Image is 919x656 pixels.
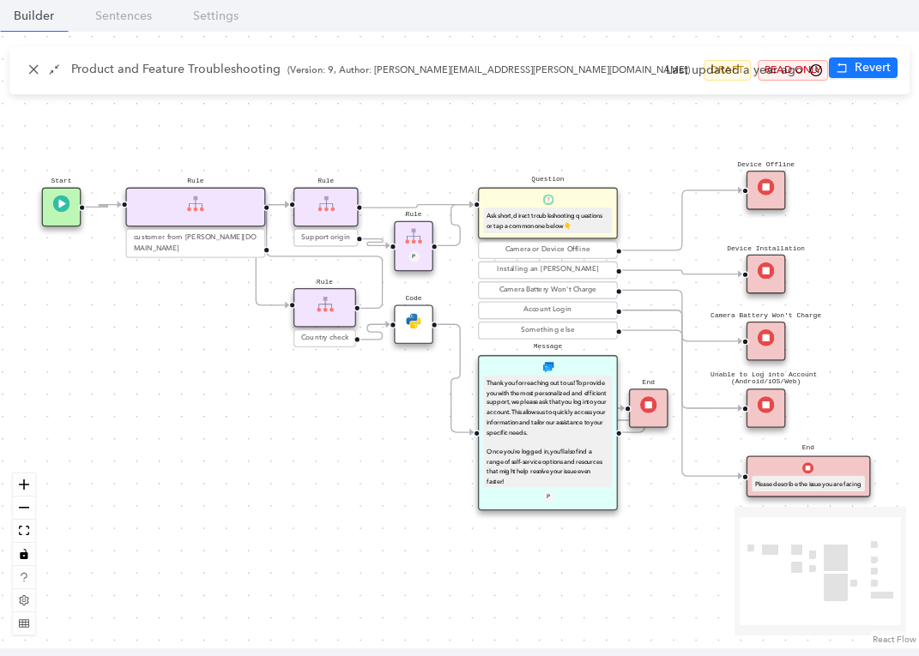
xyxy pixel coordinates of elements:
[187,196,204,213] img: Rule
[758,262,775,280] img: End
[360,313,390,351] g: Edge from reactflownode_fd0d167c-8b80-48ea-81f0-72dbf47ca11b to reactflownode_0cfa11aa-76ec-4e66-...
[48,63,60,75] span: shrink
[747,171,786,210] div: Device OfflineEnd
[13,497,35,520] button: zoom out
[293,188,359,250] div: RuleRuleSupport origin
[755,479,862,489] div: Please describe the issue you are facing
[737,159,795,171] pre: Device Offline
[125,188,265,260] div: RuleRulecustomer from [PERSON_NAME][DOMAIN_NAME]
[394,221,433,272] div: RuleRuleP
[134,232,258,255] span: customer from [PERSON_NAME][DOMAIN_NAME]
[622,179,741,262] g: Edge from reactflownode_48326555-5ef1-4dbc-9c2d-adf16b5e17cd to reactflownode_21a07687-3c0b-41af-...
[487,211,609,231] div: Ask short, direct troubleshooting questions or tap a common one below 👇
[696,372,836,386] pre: Unable to Log into Account (Android/iOS/Web)
[287,60,690,81] p: (Version: 9, Author: [PERSON_NAME][EMAIL_ADDRESS][PERSON_NAME][DOMAIN_NAME])
[42,188,82,227] div: StartTrigger
[301,232,350,244] span: Support origin
[829,57,898,78] button: rollbackRevert
[747,322,786,361] div: Camera Battery Won't ChargeEnd
[317,177,334,188] pre: Rule
[542,362,553,373] img: Message
[13,566,35,589] button: question
[19,572,29,582] span: question
[602,397,645,443] g: Edge from reactflownode_7a1dfa3f-d46e-43bb-8065-a717751fb8c1 to reactflownode_439e6d91-38d7-4bf0-...
[542,194,553,205] img: Question
[478,355,618,510] div: MessageMessageThank you for reaching out to us! To provide you with the most personalized and eff...
[727,244,805,255] pre: Device Installation
[747,455,870,497] div: EndEndPlease describe the issue you are facing
[438,313,474,443] g: Edge from reactflownode_0cfa11aa-76ec-4e66-85a9-0c471d971b48 to reactflownode_7a1dfa3f-d46e-43bb-...
[481,285,614,296] div: Camera Battery Won't Charge
[622,259,741,286] g: Edge from reactflownode_48326555-5ef1-4dbc-9c2d-adf16b5e17cd to reactflownode_1080fdd6-27a2-453e-...
[301,333,348,344] span: Country check
[542,491,553,503] div: P
[13,520,35,543] button: fit view
[86,193,122,218] g: Edge from reactflownode_a5d8d33b-70a0-481f-9635-f9319e0b21e6 to reactflownode_a4b87146-fecc-447d-...
[13,473,35,497] button: zoom in
[622,299,741,419] g: Edge from reactflownode_48326555-5ef1-4dbc-9c2d-adf16b5e17cd to reactflownode_1e47cdb5-d87d-473e-...
[534,341,562,352] pre: Message
[747,388,786,428] div: Unable to Log into Account (Android/iOS/Web)End
[223,227,289,316] g: Edge from reactflownode_a4b87146-fecc-447d-a67f-247f0605fefb to reactflownode_fd0d167c-8b80-48ea-...
[622,319,741,487] g: Edge from reactflownode_48326555-5ef1-4dbc-9c2d-adf16b5e17cd to reactflownode_48c15fdd-098f-4420-...
[438,193,474,256] g: Edge from reactflownode_11015ca9-8365-4f03-ad30-c0957114d652 to reactflownode_48326555-5ef1-4dbc-...
[360,193,474,219] g: Edge from reactflownode_ac2aba3d-0cf2-48e8-acd5-e71c4c3ca7f8 to reactflownode_48326555-5ef1-4dbc-...
[19,595,29,605] span: setting
[53,196,70,213] img: Trigger
[187,177,203,188] pre: Rule
[405,228,422,245] img: Rule
[13,543,35,566] button: toggle interactivity
[317,277,333,288] pre: Rule
[531,174,564,185] pre: Question
[13,612,35,635] button: table
[405,293,421,304] pre: Code
[360,227,390,256] g: Edge from reactflownode_ac2aba3d-0cf2-48e8-acd5-e71c4c3ca7f8 to reactflownode_11015ca9-8365-4f03-...
[481,325,614,336] div: Something else
[405,210,421,221] pre: Rule
[408,251,420,262] div: P
[394,304,433,344] div: CodeCode
[758,329,775,346] img: End
[405,313,422,330] img: Code
[478,188,618,341] div: QuestionQuestionAsk short, direct troubleshooting questions or tap a common one below 👇Camera or ...
[758,178,775,196] img: End
[629,388,668,428] div: EndEnd
[710,310,821,322] pre: Camera Battery Won't Charge
[481,244,614,256] div: Camera or Device Offline
[622,279,741,352] g: Edge from reactflownode_48326555-5ef1-4dbc-9c2d-adf16b5e17cd to reactflownode_d23c1fe4-3a8b-4992-...
[836,62,848,74] span: rollback
[758,396,775,413] img: End
[747,255,786,294] div: Device InstallationEnd
[481,304,614,316] div: Account Login
[51,177,72,188] pre: Start
[13,589,35,612] button: setting
[317,196,335,213] img: Rule
[810,64,822,76] span: clock-circle
[802,442,814,454] pre: End
[71,60,281,81] p: Product and Feature Troubleshooting
[640,396,657,413] img: End
[19,618,29,629] span: table
[855,58,891,77] span: Revert
[666,57,822,83] div: Last updated a year ago
[293,288,356,350] div: RuleRuleCountry check
[487,378,609,526] div: Thank you for reaching out to us! To provide you with the most personalized and efficient support...
[873,634,916,645] a: React Flow attribution
[267,193,383,319] g: Edge from reactflownode_fd0d167c-8b80-48ea-81f0-72dbf47ca11b to reactflownode_ac2aba3d-0cf2-48e8-...
[643,377,655,388] pre: End
[27,63,39,75] span: close
[317,296,334,313] img: Rule
[802,462,813,473] img: End
[481,265,614,276] div: Installing an [PERSON_NAME]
